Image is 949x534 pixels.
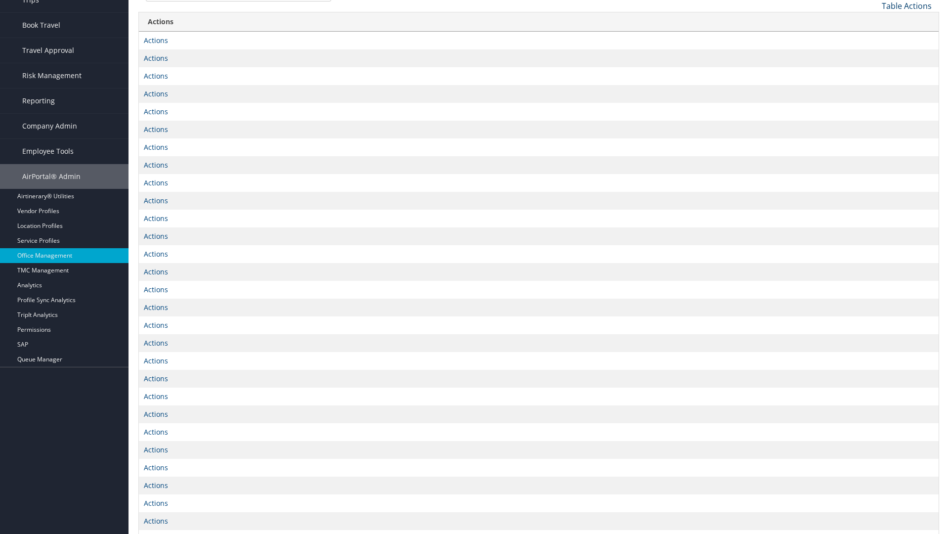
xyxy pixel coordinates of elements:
a: Actions [144,267,168,276]
a: Actions [144,463,168,472]
a: Actions [144,285,168,294]
a: Actions [144,142,168,152]
a: Actions [144,374,168,383]
a: Actions [144,107,168,116]
a: Actions [144,178,168,187]
a: Actions [144,516,168,526]
a: Table Actions [882,0,932,11]
a: Actions [144,338,168,348]
span: Book Travel [22,13,60,38]
span: Travel Approval [22,38,74,63]
a: Actions [144,125,168,134]
a: Actions [144,356,168,365]
a: Actions [144,214,168,223]
a: Actions [144,36,168,45]
a: Actions [144,303,168,312]
a: Actions [144,71,168,81]
a: Actions [144,231,168,241]
a: Actions [144,320,168,330]
a: Actions [144,409,168,419]
a: Actions [144,249,168,259]
span: Employee Tools [22,139,74,164]
span: Risk Management [22,63,82,88]
a: Actions [144,160,168,170]
a: Actions [144,392,168,401]
span: AirPortal® Admin [22,164,81,189]
th: Actions [139,12,939,32]
span: Company Admin [22,114,77,138]
a: Actions [144,481,168,490]
a: Actions [144,445,168,454]
span: Reporting [22,89,55,113]
a: Actions [144,53,168,63]
a: Actions [144,498,168,508]
a: Actions [144,89,168,98]
a: Actions [144,427,168,437]
a: Actions [144,196,168,205]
